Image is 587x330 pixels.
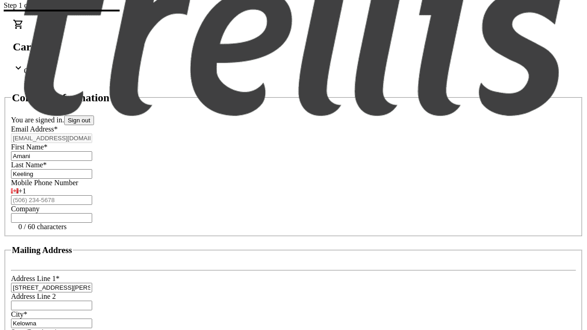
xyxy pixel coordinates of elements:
label: Company [11,205,39,213]
input: Address [11,283,92,292]
input: City [11,319,92,328]
label: Address Line 1* [11,275,60,282]
label: City* [11,310,28,318]
h3: Mailing Address [12,245,72,255]
tr-character-limit: 0 / 60 characters [18,223,66,231]
label: Address Line 2 [11,292,56,300]
label: Mobile Phone Number [11,179,78,187]
input: (506) 234-5678 [11,195,92,205]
